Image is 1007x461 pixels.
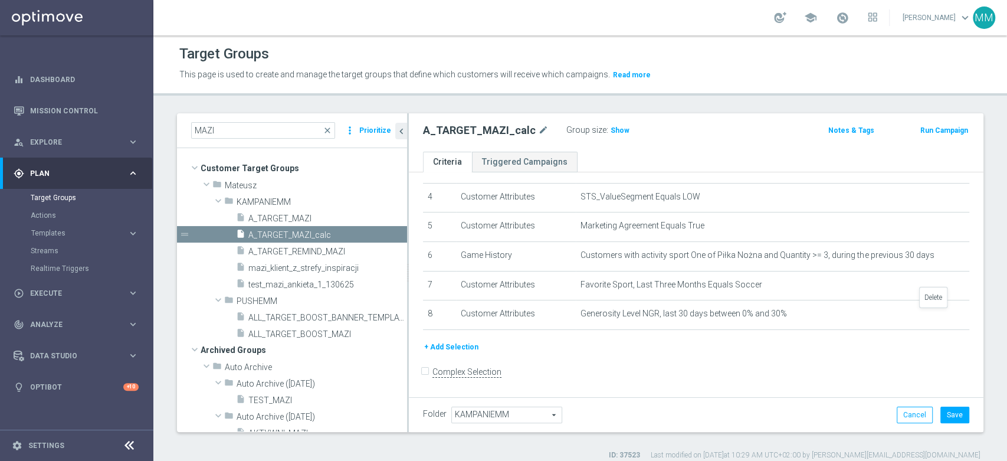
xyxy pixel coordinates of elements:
[14,64,139,95] div: Dashboard
[127,350,139,361] i: keyboard_arrow_right
[423,300,456,330] td: 8
[14,319,127,330] div: Analyze
[236,246,245,259] i: insert_drive_file
[127,168,139,179] i: keyboard_arrow_right
[236,394,245,408] i: insert_drive_file
[236,312,245,325] i: insert_drive_file
[31,211,123,220] a: Actions
[201,342,407,358] span: Archived Groups
[179,70,610,79] span: This page is used to create and manage the target groups that define which customers will receive...
[973,6,995,29] div: MM
[224,196,234,210] i: folder
[456,183,576,212] td: Customer Attributes
[14,319,24,330] i: track_changes
[248,247,407,257] span: A_TARGET_REMIND_MAZI
[248,214,407,224] span: A_TARGET_MAZI
[456,212,576,242] td: Customer Attributes
[31,246,123,256] a: Streams
[30,371,123,403] a: Optibot
[14,168,24,179] i: gps_fixed
[191,122,335,139] input: Quick find group or folder
[31,230,116,237] span: Templates
[212,179,222,193] i: folder
[248,230,407,240] span: A_TARGET_MAZI_calc
[236,262,245,276] i: insert_drive_file
[127,136,139,148] i: keyboard_arrow_right
[224,378,234,391] i: folder
[580,309,787,319] span: Generosity Level NGR, last 30 days between 0% and 30%
[13,320,139,329] button: track_changes Analyze keyboard_arrow_right
[248,280,407,290] span: test_mazi_ankieta_1_130625
[248,263,407,273] span: mazi_klient_z_strefy_inspiracji
[456,300,576,330] td: Customer Attributes
[248,313,407,323] span: ALL_TARGET_BOOST_BANNER_TEMPLATE_MAZI
[248,429,407,439] span: AKTYWNI_MAZI
[423,341,480,354] button: + Add Selection
[14,371,139,403] div: Optibot
[651,450,980,460] label: Last modified on [DATE] at 10:29 AM UTC+02:00 by [PERSON_NAME][EMAIL_ADDRESS][DOMAIN_NAME]
[606,125,608,135] label: :
[31,189,152,207] div: Target Groups
[28,442,64,449] a: Settings
[897,407,933,423] button: Cancel
[31,264,123,273] a: Realtime Triggers
[395,123,407,139] button: chevron_left
[14,351,127,361] div: Data Studio
[179,45,269,63] h1: Target Groups
[13,382,139,392] div: lightbulb Optibot +10
[30,170,127,177] span: Plan
[13,289,139,298] button: play_circle_outline Execute keyboard_arrow_right
[611,126,629,135] span: Show
[423,241,456,271] td: 6
[31,260,152,277] div: Realtime Triggers
[423,152,472,172] a: Criteria
[566,125,606,135] label: Group size
[236,212,245,226] i: insert_drive_file
[31,193,123,202] a: Target Groups
[959,11,972,24] span: keyboard_arrow_down
[357,123,393,139] button: Prioritize
[14,288,24,299] i: play_circle_outline
[236,279,245,292] i: insert_drive_file
[13,138,139,147] div: person_search Explore keyboard_arrow_right
[127,228,139,239] i: keyboard_arrow_right
[612,68,652,81] button: Read more
[201,160,407,176] span: Customer Target Groups
[580,221,704,231] span: Marketing Agreement Equals True
[13,351,139,361] button: Data Studio keyboard_arrow_right
[224,295,234,309] i: folder
[31,224,152,242] div: Templates
[901,9,973,27] a: [PERSON_NAME]keyboard_arrow_down
[123,383,139,391] div: +10
[14,95,139,126] div: Mission Control
[580,192,700,202] span: STS_ValueSegment Equals LOW
[13,169,139,178] button: gps_fixed Plan keyboard_arrow_right
[237,412,407,422] span: Auto Archive (2023-04-13)
[423,123,536,138] h2: A_TARGET_MAZI_calc
[30,95,139,126] a: Mission Control
[456,271,576,300] td: Customer Attributes
[31,228,139,238] button: Templates keyboard_arrow_right
[236,427,245,441] i: insert_drive_file
[13,106,139,116] div: Mission Control
[919,124,969,137] button: Run Campaign
[423,271,456,300] td: 7
[423,212,456,242] td: 5
[224,411,234,424] i: folder
[30,352,127,359] span: Data Studio
[31,242,152,260] div: Streams
[456,241,576,271] td: Game History
[31,207,152,224] div: Actions
[940,407,969,423] button: Save
[14,288,127,299] div: Execute
[580,250,934,260] span: Customers with activity sport One of Piłka Nożna and Quantity >= 3, during the previous 30 days
[609,450,640,460] label: ID: 37523
[14,74,24,85] i: equalizer
[344,122,356,139] i: more_vert
[30,321,127,328] span: Analyze
[248,395,407,406] span: TEST_MAZI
